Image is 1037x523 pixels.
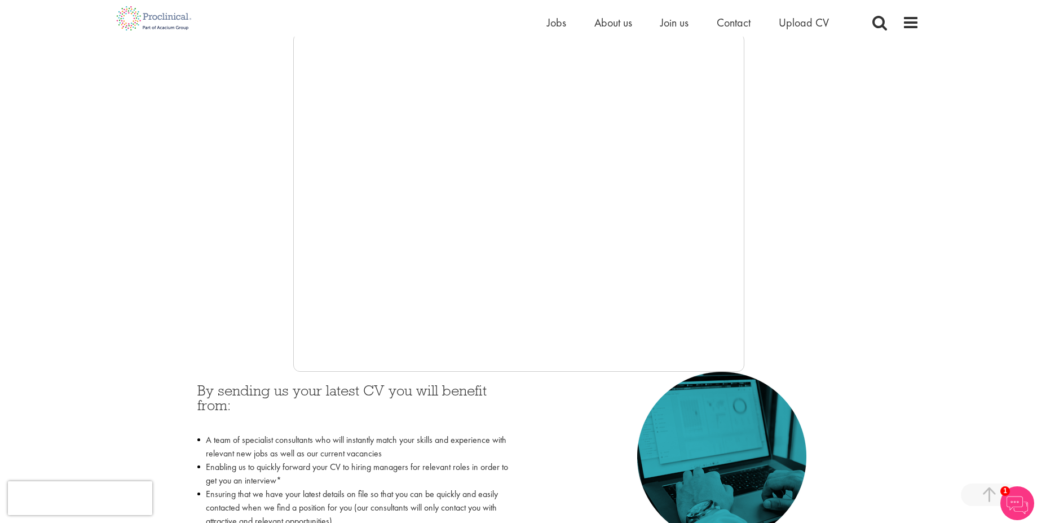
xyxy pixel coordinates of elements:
[197,383,510,428] h3: By sending us your latest CV you will benefit from:
[197,433,510,460] li: A team of specialist consultants who will instantly match your skills and experience with relevan...
[547,15,566,30] a: Jobs
[8,481,152,515] iframe: reCAPTCHA
[660,15,689,30] a: Join us
[1000,486,1034,520] img: Chatbot
[779,15,829,30] a: Upload CV
[197,460,510,487] li: Enabling us to quickly forward your CV to hiring managers for relevant roles in order to get you ...
[594,15,632,30] a: About us
[1000,486,1010,496] span: 1
[717,15,751,30] a: Contact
